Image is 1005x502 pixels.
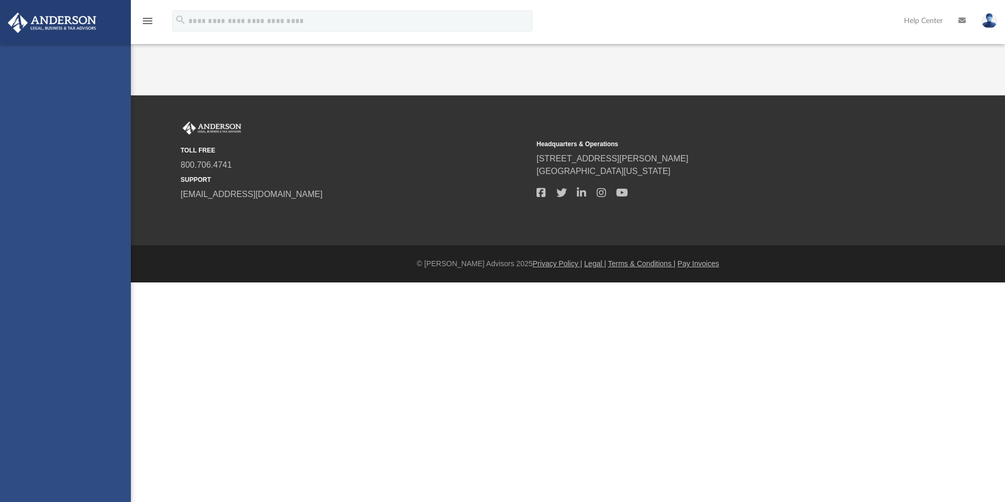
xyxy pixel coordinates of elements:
a: Pay Invoices [677,259,719,268]
a: Terms & Conditions | [608,259,676,268]
a: Privacy Policy | [533,259,583,268]
a: menu [141,20,154,27]
i: search [175,14,186,26]
img: Anderson Advisors Platinum Portal [5,13,99,33]
img: User Pic [981,13,997,28]
i: menu [141,15,154,27]
small: SUPPORT [181,175,529,184]
small: TOLL FREE [181,146,529,155]
small: Headquarters & Operations [537,139,885,149]
a: Legal | [584,259,606,268]
img: Anderson Advisors Platinum Portal [181,122,243,135]
a: [EMAIL_ADDRESS][DOMAIN_NAME] [181,190,322,199]
a: 800.706.4741 [181,160,232,169]
div: © [PERSON_NAME] Advisors 2025 [131,258,1005,269]
a: [GEOGRAPHIC_DATA][US_STATE] [537,167,671,176]
a: [STREET_ADDRESS][PERSON_NAME] [537,154,688,163]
